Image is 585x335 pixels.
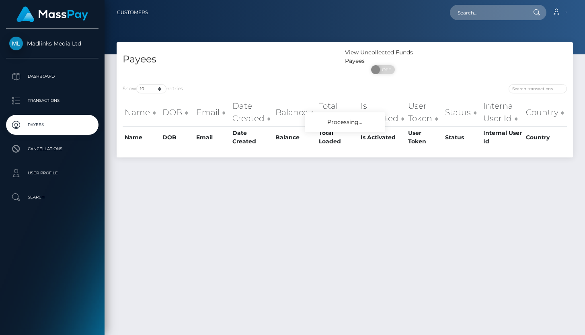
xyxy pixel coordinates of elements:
[6,187,99,207] a: Search
[16,6,88,22] img: MassPay Logo
[9,191,95,203] p: Search
[6,163,99,183] a: User Profile
[359,98,406,126] th: Is Activated
[443,98,481,126] th: Status
[443,126,481,148] th: Status
[9,119,95,131] p: Payees
[345,48,421,65] div: View Uncollected Funds Payees
[481,126,524,148] th: Internal User Id
[9,70,95,83] p: Dashboard
[406,126,443,148] th: User Token
[9,143,95,155] p: Cancellations
[450,5,525,20] input: Search...
[9,95,95,107] p: Transactions
[481,98,524,126] th: Internal User Id
[524,126,567,148] th: Country
[317,126,359,148] th: Total Loaded
[123,84,183,93] label: Show entries
[117,4,148,21] a: Customers
[123,52,339,66] h4: Payees
[160,98,194,126] th: DOB
[6,115,99,135] a: Payees
[524,98,567,126] th: Country
[194,98,230,126] th: Email
[6,40,99,47] span: Madlinks Media Ltd
[6,139,99,159] a: Cancellations
[6,91,99,111] a: Transactions
[273,126,317,148] th: Balance
[160,126,194,148] th: DOB
[194,126,230,148] th: Email
[123,98,160,126] th: Name
[6,66,99,87] a: Dashboard
[136,84,166,93] select: Showentries
[317,98,359,126] th: Total Loaded
[509,84,567,93] input: Search transactions
[9,37,23,50] img: Madlinks Media Ltd
[123,126,160,148] th: Name
[359,126,406,148] th: Is Activated
[9,167,95,179] p: User Profile
[406,98,443,126] th: User Token
[273,98,317,126] th: Balance
[305,112,385,132] div: Processing...
[376,65,396,74] span: OFF
[230,98,273,126] th: Date Created
[230,126,273,148] th: Date Created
